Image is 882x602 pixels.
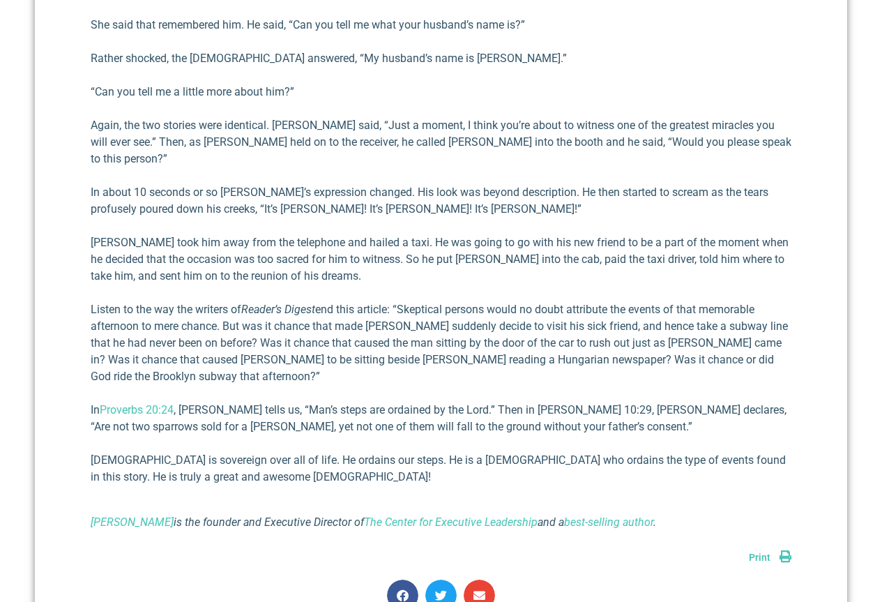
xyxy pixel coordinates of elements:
[91,234,791,285] p: [PERSON_NAME] took him away from the telephone and hailed a taxi. He was going to go with his new...
[91,50,791,67] p: Rather shocked, the [DEMOGRAPHIC_DATA] answered, “My husband’s name is [PERSON_NAME].”
[91,516,174,529] a: [PERSON_NAME]
[91,84,791,100] p: “Can you tell me a little more about him?”
[91,117,791,167] p: Again, the two stories were identical. [PERSON_NAME] said, “Just a moment, I think you’re about t...
[241,303,315,316] em: Reader’s Digest
[91,516,656,529] i: is the founder and Executive Director of and a .
[91,17,791,33] p: She said that remembered him. He said, “Can you tell me what your husband’s name is?”
[364,516,538,529] a: The Center for Executive Leadership
[100,403,174,416] a: Proverbs 20:24
[91,184,791,218] p: In about 10 seconds or so [PERSON_NAME]’s expression changed. His look was beyond description. He...
[749,552,770,563] span: Print
[91,402,791,435] p: In , [PERSON_NAME] tells us, “Man’s steps are ordained by the Lord.” Then in [PERSON_NAME] 10:29,...
[91,301,791,385] p: Listen to the way the writers of end this article: “Skeptical persons would no doubt attribute th...
[91,452,791,486] p: [DEMOGRAPHIC_DATA] is sovereign over all of life. He ordains our steps. He is a [DEMOGRAPHIC_DATA...
[564,516,653,529] a: best-selling author
[749,552,791,563] a: Print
